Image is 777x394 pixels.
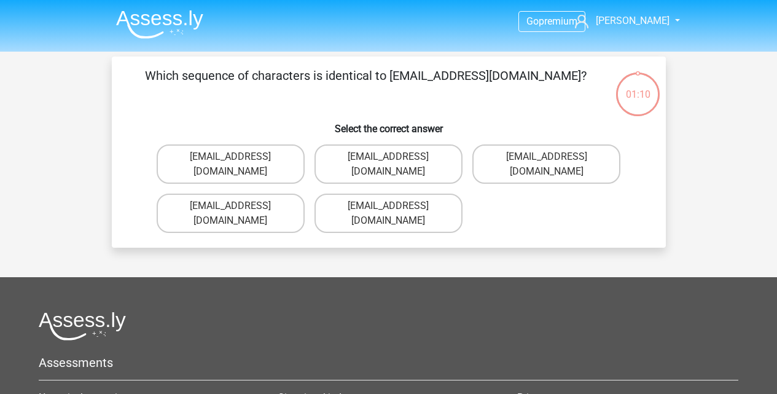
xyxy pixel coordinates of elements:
h6: Select the correct answer [131,113,646,135]
h5: Assessments [39,355,738,370]
label: [EMAIL_ADDRESS][DOMAIN_NAME] [157,144,305,184]
label: [EMAIL_ADDRESS][DOMAIN_NAME] [157,194,305,233]
a: [PERSON_NAME] [570,14,671,28]
a: Gopremium [519,13,585,30]
label: [EMAIL_ADDRESS][DOMAIN_NAME] [314,144,463,184]
p: Which sequence of characters is identical to [EMAIL_ADDRESS][DOMAIN_NAME]? [131,66,600,103]
label: [EMAIL_ADDRESS][DOMAIN_NAME] [472,144,620,184]
img: Assessly [116,10,203,39]
img: Assessly logo [39,312,126,341]
span: Go [526,15,539,27]
div: 01:10 [615,71,661,102]
span: premium [539,15,577,27]
label: [EMAIL_ADDRESS][DOMAIN_NAME] [314,194,463,233]
span: [PERSON_NAME] [596,15,670,26]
